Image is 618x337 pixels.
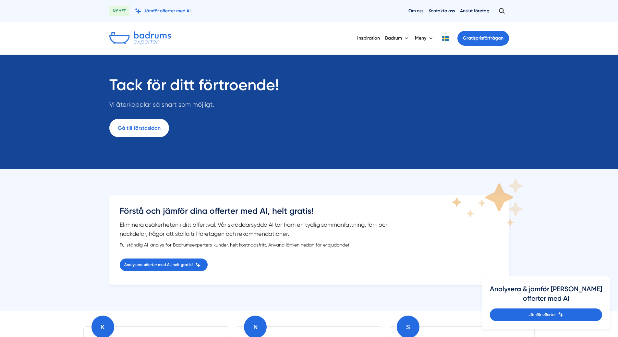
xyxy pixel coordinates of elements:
span: Jämför offerter med AI [144,8,191,14]
div: Fullständig AI-analys för Badrumsexperters kunder, helt kostnadsfritt. Använd länken nedan för er... [120,242,402,248]
a: Jämför offerter med AI [135,8,191,14]
button: Meny [415,30,434,47]
h3: Förstå och jämför dina offerter med AI, helt gratis! [120,205,402,220]
a: Gratisprisförfrågan [457,31,509,46]
h4: Analysera & jämför [PERSON_NAME] offerter med AI [490,284,602,308]
img: Badrumsexperter.se logotyp [109,31,171,45]
a: Inspiration [357,30,380,46]
a: Kontakta oss [429,8,455,14]
span: Jämför offerter [528,312,556,318]
a: Anslut företag [460,8,490,14]
a: Jämför offerter [490,308,602,321]
p: Vi återkopplar så snart som möjligt. [109,100,279,113]
span: Gratis [463,35,476,41]
a: Gå till förstasidan [109,119,169,137]
span: Analysera offerter med Ai, helt gratis! [124,262,193,268]
span: NYHET [109,6,129,16]
a: Om oss [408,8,423,14]
a: Analysera offerter med Ai, helt gratis! [120,259,208,271]
button: Badrum [385,30,410,47]
h1: Tack för ditt förtroende! [109,76,279,100]
p: Eliminera osäkerheten i ditt offertval. Vår skräddarsydda AI tar fram en tydlig sammanfattning, f... [120,220,402,238]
